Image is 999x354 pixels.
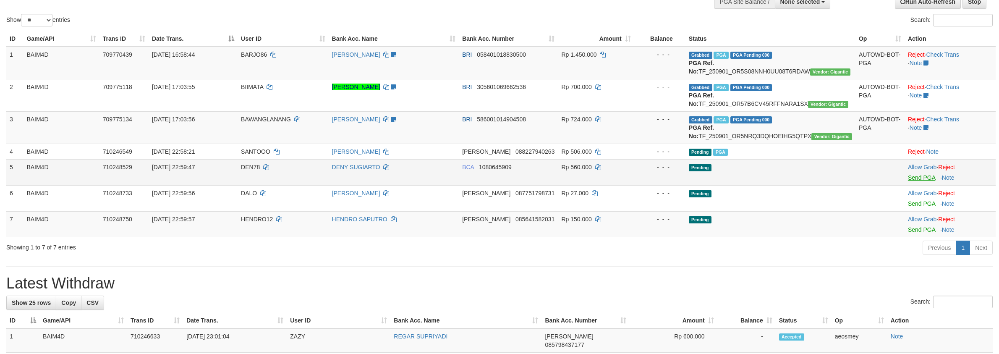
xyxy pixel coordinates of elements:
span: [DATE] 17:03:56 [152,116,195,123]
span: Copy 586001014904508 to clipboard [477,116,526,123]
a: [PERSON_NAME] [332,84,380,90]
span: SANTOOO [241,148,270,155]
th: Date Trans.: activate to sort column ascending [183,313,287,328]
a: Note [891,333,903,340]
div: - - - [638,147,682,156]
span: Pending [689,216,711,223]
span: Accepted [779,333,804,341]
a: Check Trans [926,51,959,58]
span: Copy 1080645909 to clipboard [479,164,512,170]
td: [DATE] 23:01:04 [183,328,287,353]
th: Status: activate to sort column ascending [776,313,832,328]
td: BAIM4D [23,144,99,159]
a: Reject [938,164,955,170]
td: 7 [6,211,23,237]
span: Rp 27.000 [561,190,588,197]
a: CSV [81,296,104,310]
span: 710248733 [103,190,132,197]
span: 710248529 [103,164,132,170]
a: Check Trans [926,84,959,90]
td: AUTOWD-BOT-PGA [855,47,905,79]
input: Search: [933,14,993,26]
span: BIIMATA [241,84,263,90]
td: · [905,211,996,237]
a: Note [926,148,939,155]
a: Check Trans [926,116,959,123]
span: PGA Pending [730,84,772,91]
span: [DATE] 17:03:55 [152,84,195,90]
span: 709770439 [103,51,132,58]
td: · [905,159,996,185]
span: Rp 700.000 [561,84,591,90]
a: DENY SUGIARTO [332,164,380,170]
div: - - - [638,50,682,59]
th: Game/API: activate to sort column ascending [23,31,99,47]
td: BAIM4D [23,111,99,144]
a: Allow Grab [908,164,936,170]
a: Allow Grab [908,216,936,223]
a: Reject [938,216,955,223]
span: Rp 506.000 [561,148,591,155]
span: Vendor URL: https://order5.1velocity.biz [808,101,849,108]
span: Pending [689,164,711,171]
label: Search: [910,296,993,308]
td: · · [905,79,996,111]
span: DALO [241,190,257,197]
span: Marked by aeoyuva [714,52,728,59]
span: BAWANGLANANG [241,116,291,123]
th: User ID: activate to sort column ascending [238,31,328,47]
th: Date Trans.: activate to sort column descending [149,31,238,47]
a: Allow Grab [908,190,936,197]
span: Copy 085641582031 to clipboard [515,216,554,223]
td: 710246633 [127,328,183,353]
a: Note [910,124,922,131]
span: Grabbed [689,116,712,123]
label: Show entries [6,14,70,26]
th: Trans ID: activate to sort column ascending [99,31,149,47]
td: BAIM4D [23,47,99,79]
td: Rp 600,000 [630,328,717,353]
a: HENDRO SAPUTRO [332,216,387,223]
span: PGA Pending [730,116,772,123]
td: ZAZY [287,328,390,353]
span: Rp 724.000 [561,116,591,123]
td: 3 [6,111,23,144]
a: [PERSON_NAME] [332,116,380,123]
th: Bank Acc. Name: activate to sort column ascending [390,313,541,328]
span: Show 25 rows [12,299,51,306]
span: [PERSON_NAME] [545,333,593,340]
span: PGA Pending [730,52,772,59]
span: BRI [462,116,472,123]
th: User ID: activate to sort column ascending [287,313,390,328]
span: Copy 087751798731 to clipboard [515,190,554,197]
span: Copy 085798437177 to clipboard [545,341,584,348]
td: 2 [6,79,23,111]
span: Copy [61,299,76,306]
span: BRI [462,51,472,58]
th: Trans ID: activate to sort column ascending [127,313,183,328]
td: TF_250901_OR5S08NNH0UU08T6RDAW [685,47,855,79]
th: Bank Acc. Name: activate to sort column ascending [329,31,459,47]
th: Amount: activate to sort column ascending [558,31,634,47]
td: · · [905,47,996,79]
span: Marked by aeosmey [713,149,728,156]
span: [PERSON_NAME] [462,190,510,197]
a: 1 [956,241,970,255]
span: Copy 058401018830500 to clipboard [477,51,526,58]
td: BAIM4D [23,159,99,185]
th: Action [905,31,996,47]
a: [PERSON_NAME] [332,190,380,197]
td: 4 [6,144,23,159]
span: Copy 305601069662536 to clipboard [477,84,526,90]
th: Game/API: activate to sort column ascending [39,313,127,328]
span: · [908,164,938,170]
span: [DATE] 16:58:44 [152,51,195,58]
a: Previous [923,241,956,255]
td: BAIM4D [23,79,99,111]
td: 6 [6,185,23,211]
span: Rp 1.450.000 [561,51,596,58]
span: BCA [462,164,474,170]
div: - - - [638,115,682,123]
a: Note [942,174,955,181]
span: Rp 150.000 [561,216,591,223]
